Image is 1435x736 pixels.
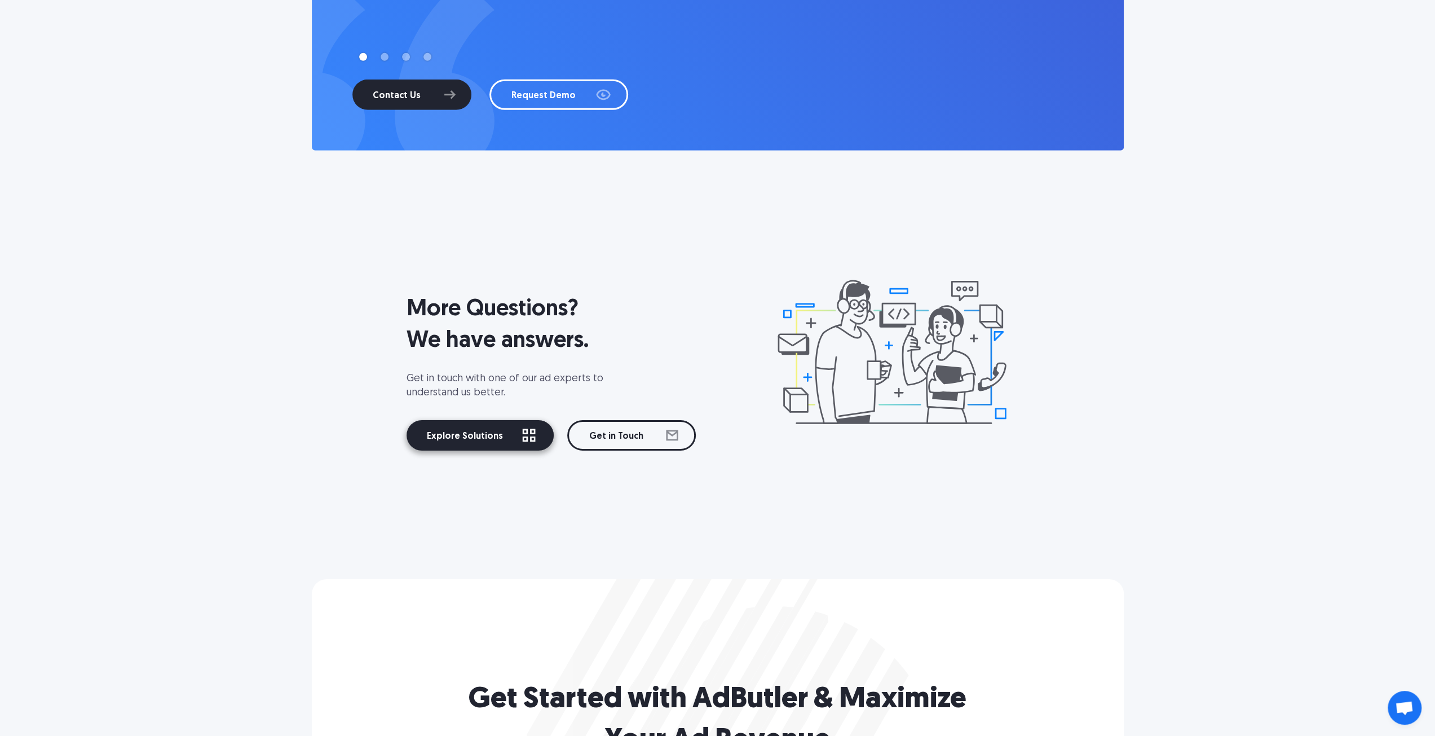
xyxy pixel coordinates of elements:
a: Contact Us [352,80,471,110]
a: Explore Solutions [407,420,554,451]
a: Get in Touch [567,420,696,451]
a: Request Demo [489,80,628,110]
div: Show slide 3 of 4 [402,53,410,61]
h2: More Questions? We have answers. [407,294,717,357]
p: Get in touch with one of our ad experts to understand us better. [407,372,632,400]
div: Show slide 2 of 4 [381,53,388,61]
div: Show slide 1 of 4 [359,53,367,61]
div: Show slide 4 of 4 [423,53,431,61]
div: Open chat [1388,691,1421,725]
